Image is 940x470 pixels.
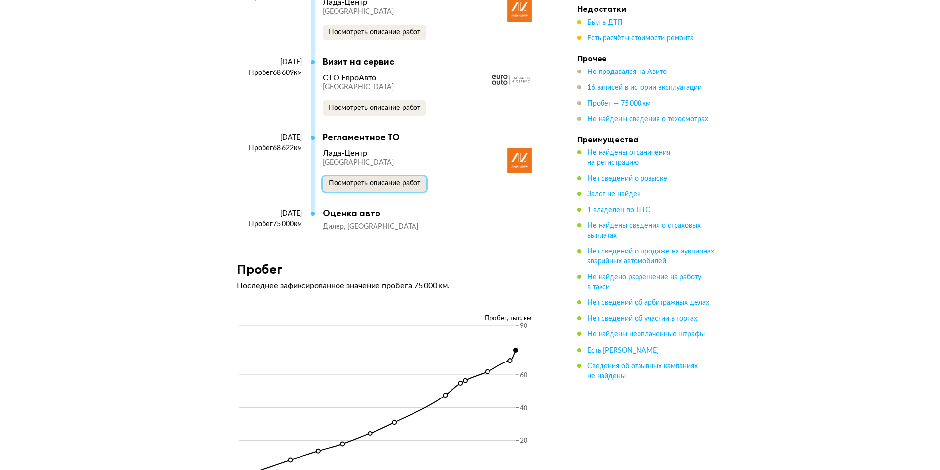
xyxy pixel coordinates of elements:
div: Пробег 68 622 км [237,144,302,153]
tspan: 60 [520,372,527,379]
span: Есть расчёты стоимости ремонта [587,35,694,42]
span: Не продавался на Авито [587,69,667,75]
div: Пробег 75 000 км [237,220,302,229]
span: Пробег — 75 000 км [587,100,651,107]
span: Залог не найден [587,191,641,198]
button: Посмотреть описание работ [323,176,426,192]
img: logo [490,73,532,87]
button: Посмотреть описание работ [323,100,426,116]
span: Нет сведений о продаже на аукционах аварийных автомобилей [587,248,714,265]
span: Сведения об отзывных кампаниях не найдены [587,362,698,379]
div: Регламентное ТО [323,132,538,143]
span: [GEOGRAPHIC_DATA] [323,8,394,15]
div: [DATE] [237,133,302,142]
div: Лада-Центр [323,148,367,158]
span: 16 записей в истории эксплуатации [587,84,702,91]
tspan: 40 [520,405,527,412]
p: Последнее зафиксированное значение пробега 75 000 км. [237,281,548,290]
span: Посмотреть описание работ [329,29,420,36]
img: logo [507,148,532,173]
div: Оценка авто [323,208,538,218]
span: Есть [PERSON_NAME] [587,347,659,354]
span: Не найдены неоплаченные штрафы [587,331,705,338]
span: Посмотреть описание работ [329,105,420,111]
span: [GEOGRAPHIC_DATA] [347,223,418,230]
span: Был в ДТП [587,19,623,26]
h4: Прочее [577,53,715,63]
span: Дилер [323,223,347,230]
span: Нет сведений о розыске [587,175,667,182]
h4: Преимущества [577,134,715,144]
span: Не найдены сведения о техосмотрах [587,116,708,123]
span: [GEOGRAPHIC_DATA] [323,159,394,166]
span: Не найдены сведения о страховых выплатах [587,222,701,239]
div: [DATE] [237,209,302,218]
div: Визит на сервис [323,56,538,67]
button: Посмотреть описание работ [323,25,426,40]
div: Пробег, тыс. км [237,314,548,323]
span: Посмотреть описание работ [329,180,420,187]
h3: Пробег [237,261,283,277]
span: Нет сведений об арбитражных делах [587,299,709,306]
span: 1 владелец по ПТС [587,207,650,214]
div: Пробег 68 609 км [237,69,302,77]
span: [GEOGRAPHIC_DATA] [323,84,394,91]
div: СТО ЕвроАвто [323,73,376,83]
span: Нет сведений об участии в торгах [587,315,697,322]
div: [DATE] [237,58,302,67]
span: Не найдено разрешение на работу в такси [587,274,701,290]
tspan: 20 [520,437,527,444]
tspan: 90 [520,323,527,329]
span: Не найдены ограничения на регистрацию [587,149,670,166]
h4: Недостатки [577,4,715,14]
